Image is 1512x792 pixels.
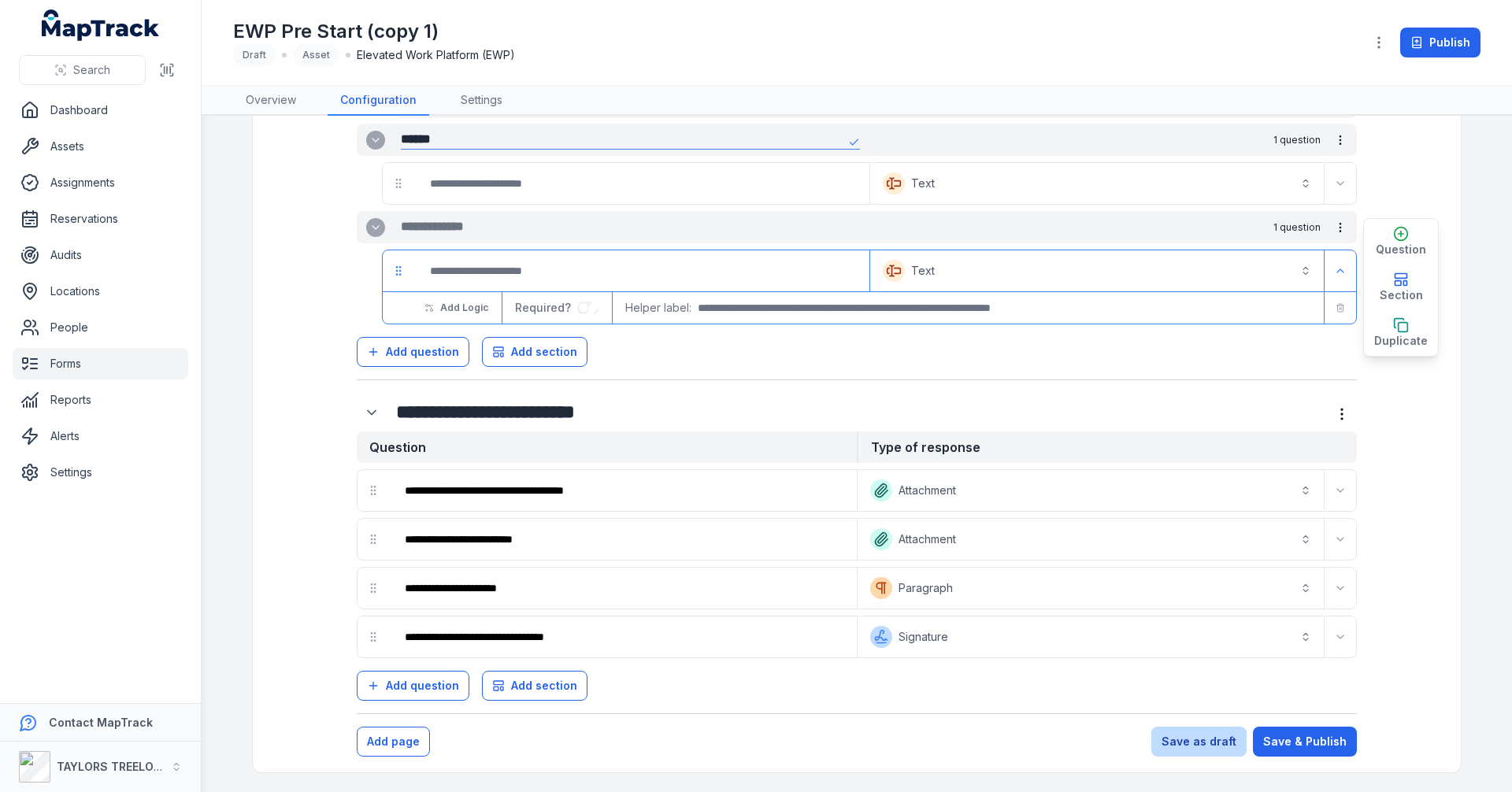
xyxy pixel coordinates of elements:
[13,457,188,488] a: Settings
[861,473,1321,508] button: Attachment
[13,239,188,271] a: Audits
[357,431,857,463] strong: Question
[357,727,430,757] button: Add page
[1327,214,1354,241] button: more-detail
[873,254,1321,288] button: Text
[1253,727,1357,757] button: Save & Publish
[1273,134,1321,146] span: 1 question
[577,302,599,314] input: :r1qv:-form-item-label
[366,218,385,237] button: Expand
[367,484,380,497] svg: drag
[13,348,188,379] a: Forms
[293,44,339,66] div: Asset
[873,166,1321,201] button: Text
[515,301,577,314] span: Required?
[392,620,854,654] div: :r1q2:-form-item-label
[1327,127,1354,154] button: more-detail
[13,131,188,162] a: Assets
[417,166,866,201] div: :r1qe:-form-item-label
[358,524,389,555] div: drag
[482,337,587,367] button: Add section
[1273,221,1321,234] span: 1 question
[511,344,577,360] span: Add section
[383,255,414,287] div: drag
[1151,727,1247,757] button: Save as draft
[367,533,380,546] svg: drag
[392,265,405,277] svg: drag
[1327,399,1357,429] button: more-detail
[861,522,1321,557] button: Attachment
[1364,310,1438,356] button: Duplicate
[511,678,577,694] span: Add section
[857,431,1357,463] strong: Type of response
[625,300,691,316] span: Helper label:
[49,716,153,729] strong: Contact MapTrack
[13,276,188,307] a: Locations
[392,177,405,190] svg: drag
[357,398,390,427] div: :r1p8:-form-item-label
[1328,575,1353,601] button: Expand
[1364,219,1438,265] button: Question
[19,55,146,85] button: Search
[448,86,515,116] a: Settings
[386,678,459,694] span: Add question
[417,254,866,288] div: :r1qq:-form-item-label
[13,167,188,198] a: Assignments
[1380,287,1423,303] span: Section
[13,203,188,235] a: Reservations
[358,572,389,604] div: drag
[1328,171,1353,196] button: Expand
[367,582,380,594] svg: drag
[1328,527,1353,552] button: Expand
[358,475,389,506] div: drag
[13,420,188,452] a: Alerts
[392,571,854,605] div: :r1ps:-form-item-label
[13,94,188,126] a: Dashboard
[233,44,276,66] div: Draft
[386,344,459,360] span: Add question
[1400,28,1480,57] button: Publish
[1364,265,1438,310] button: Section
[328,86,429,116] a: Configuration
[367,631,380,643] svg: drag
[861,571,1321,605] button: Paragraph
[357,47,515,63] span: Elevated Work Platform (EWP)
[1374,333,1428,349] span: Duplicate
[357,671,469,701] button: Add question
[414,294,498,321] button: Add Logic
[42,9,160,41] a: MapTrack
[1328,478,1353,503] button: Expand
[440,302,488,314] span: Add Logic
[1328,258,1353,283] button: Expand
[13,384,188,416] a: Reports
[482,671,587,701] button: Add section
[383,168,414,199] div: drag
[357,398,387,427] button: Expand
[357,337,469,367] button: Add question
[57,760,188,773] strong: TAYLORS TREELOPPING
[366,131,385,150] button: Expand
[1376,242,1426,257] span: Question
[392,473,854,508] div: :r1pg:-form-item-label
[358,621,389,653] div: drag
[13,312,188,343] a: People
[392,522,854,557] div: :r1pm:-form-item-label
[73,62,110,78] span: Search
[233,19,515,44] h1: EWP Pre Start (copy 1)
[233,86,309,116] a: Overview
[1328,624,1353,650] button: Expand
[861,620,1321,654] button: Signature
